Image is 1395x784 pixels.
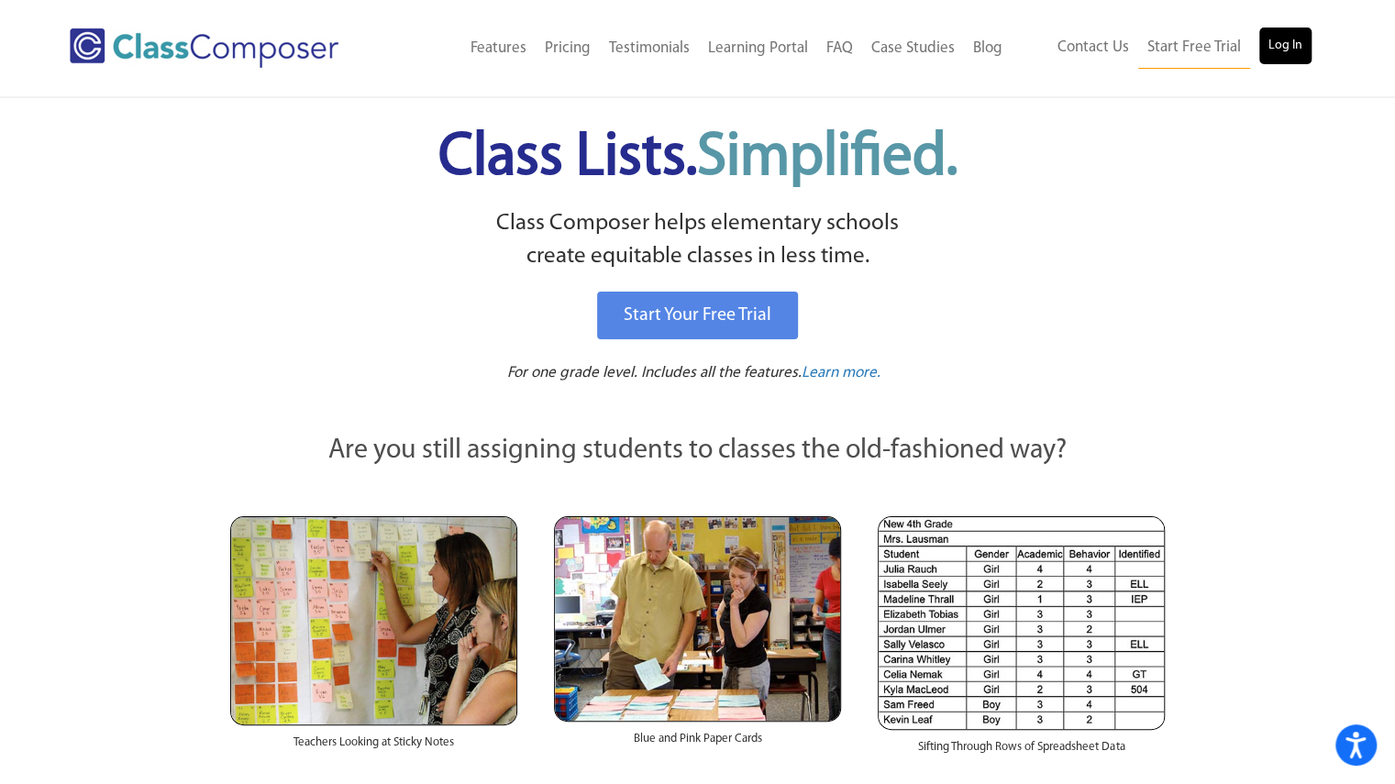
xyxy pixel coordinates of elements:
a: Log In [1259,28,1312,64]
nav: Header Menu [397,28,1011,69]
a: Learning Portal [699,28,817,69]
a: Pricing [536,28,600,69]
a: Case Studies [862,28,964,69]
a: FAQ [817,28,862,69]
a: Contact Us [1048,28,1138,68]
a: Blog [964,28,1012,69]
p: Are you still assigning students to classes the old-fashioned way? [230,431,1166,471]
span: For one grade level. Includes all the features. [507,365,802,381]
a: Learn more. [802,362,880,385]
nav: Header Menu [1012,28,1312,69]
span: Simplified. [697,128,958,188]
span: Start Your Free Trial [624,306,771,325]
a: Testimonials [600,28,699,69]
img: Class Composer [70,28,338,68]
div: Teachers Looking at Sticky Notes [230,725,517,769]
div: Blue and Pink Paper Cards [554,722,841,766]
img: Spreadsheets [878,516,1165,730]
span: Class Lists. [438,128,958,188]
a: Features [461,28,536,69]
img: Teachers Looking at Sticky Notes [230,516,517,725]
img: Blue and Pink Paper Cards [554,516,841,721]
a: Start Free Trial [1138,28,1250,69]
span: Learn more. [802,365,880,381]
p: Class Composer helps elementary schools create equitable classes in less time. [227,207,1168,274]
div: Sifting Through Rows of Spreadsheet Data [878,730,1165,774]
a: Start Your Free Trial [597,292,798,339]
